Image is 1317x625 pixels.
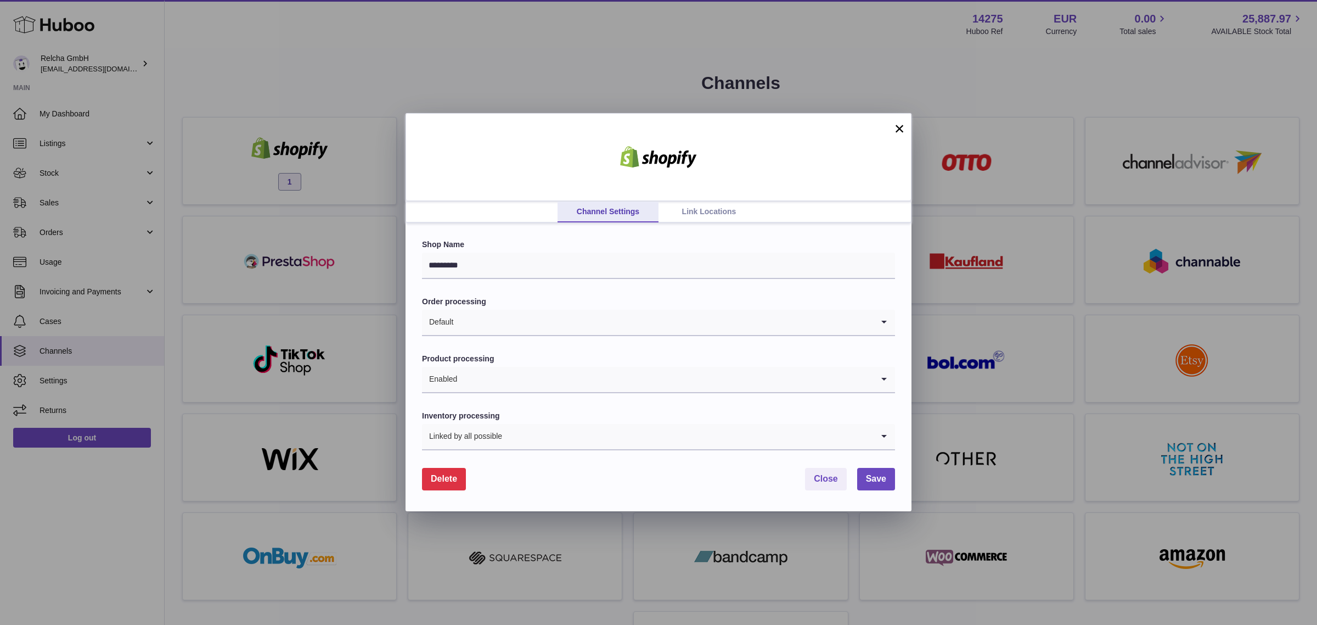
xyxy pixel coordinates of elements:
label: Shop Name [422,239,895,250]
button: × [893,122,906,135]
span: Close [814,474,838,483]
span: Save [866,474,886,483]
span: Delete [431,474,457,483]
div: Search for option [422,367,895,393]
button: Save [857,468,895,490]
input: Search for option [503,424,873,449]
div: Search for option [422,424,895,450]
button: Close [805,468,847,490]
input: Search for option [458,367,873,392]
a: Channel Settings [558,202,658,222]
label: Inventory processing [422,411,895,421]
input: Search for option [454,310,873,335]
span: Linked by all possible [422,424,503,449]
span: Enabled [422,367,458,392]
div: Search for option [422,310,895,336]
label: Product processing [422,354,895,364]
img: shopify [612,146,705,168]
span: Default [422,310,454,335]
a: Link Locations [658,202,759,222]
button: Delete [422,468,466,490]
label: Order processing [422,297,895,307]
